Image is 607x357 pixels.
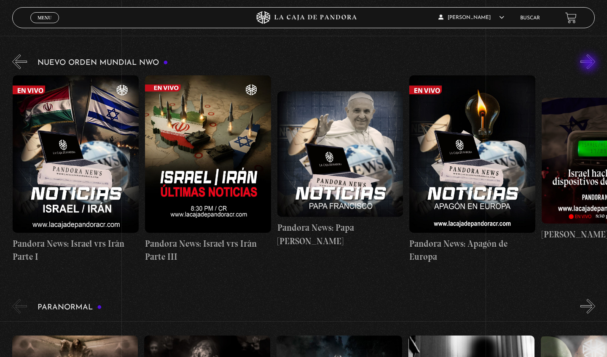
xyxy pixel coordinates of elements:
[35,22,55,28] span: Cerrar
[580,54,595,69] button: Next
[145,75,271,263] a: Pandora News: Israel vrs Irán Parte III
[277,75,403,263] a: Pandora News: Papa [PERSON_NAME]
[38,15,51,20] span: Menu
[409,75,535,263] a: Pandora News: Apagón de Europa
[13,75,139,263] a: Pandora News: Israel vrs Irán Parte I
[13,237,139,264] h4: Pandora News: Israel vrs Irán Parte I
[38,59,168,67] h3: Nuevo Orden Mundial NWO
[38,304,102,312] h3: Paranormal
[438,15,504,20] span: [PERSON_NAME]
[580,299,595,314] button: Next
[277,221,403,248] h4: Pandora News: Papa [PERSON_NAME]
[12,299,27,314] button: Previous
[520,16,540,21] a: Buscar
[409,237,535,264] h4: Pandora News: Apagón de Europa
[145,237,271,264] h4: Pandora News: Israel vrs Irán Parte III
[565,12,577,23] a: View your shopping cart
[12,54,27,69] button: Previous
